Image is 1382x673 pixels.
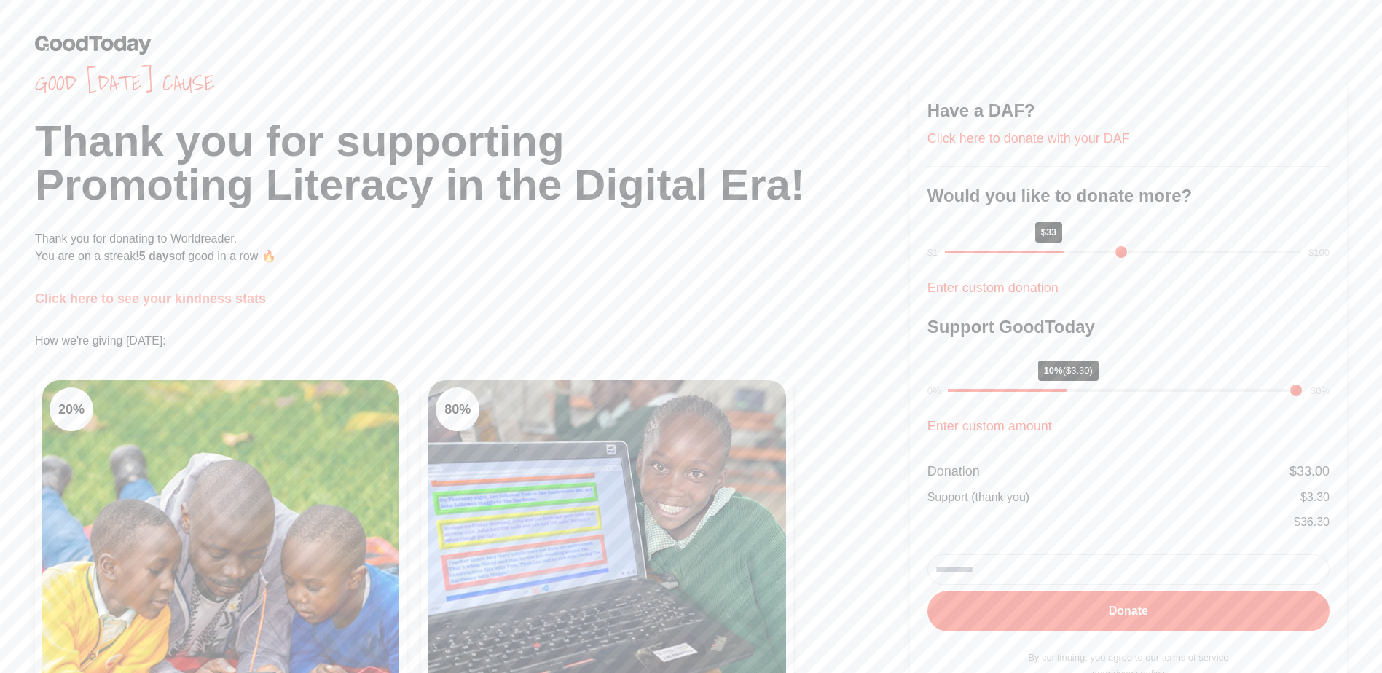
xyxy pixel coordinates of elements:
[927,315,1330,339] h3: Support GoodToday
[1297,464,1330,479] span: 33.00
[139,250,176,262] span: 5 days
[927,131,1130,146] a: Click here to donate with your DAF
[50,387,93,431] div: 20 %
[1307,491,1330,503] span: 3.30
[927,489,1030,506] div: Support (thank you)
[1038,361,1099,381] div: 10%
[1300,489,1330,506] div: $
[927,280,1059,295] a: Enter custom donation
[35,291,266,306] a: Click here to see your kindness stats
[927,384,941,398] div: 0%
[35,119,910,207] h1: Thank you for supporting Promoting Literacy in the Digital Era!
[1308,245,1330,260] div: $100
[1311,384,1330,398] div: 30%
[1289,461,1330,481] div: $
[1294,513,1330,531] div: $
[927,245,938,260] div: $1
[1035,222,1063,243] div: $33
[927,591,1330,631] button: Donate
[927,461,980,481] div: Donation
[35,70,910,96] span: Good [DATE] cause
[927,419,1052,433] a: Enter custom amount
[1300,516,1330,528] span: 36.30
[35,35,152,55] img: GoodToday
[927,184,1330,208] h3: Would you like to donate more?
[35,230,910,265] p: Thank you for donating to Worldreader. You are on a streak! of good in a row 🔥
[1063,365,1093,376] span: ($3.30)
[927,99,1330,122] h3: Have a DAF?
[436,387,479,431] div: 80 %
[35,332,910,350] p: How we're giving [DATE]:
